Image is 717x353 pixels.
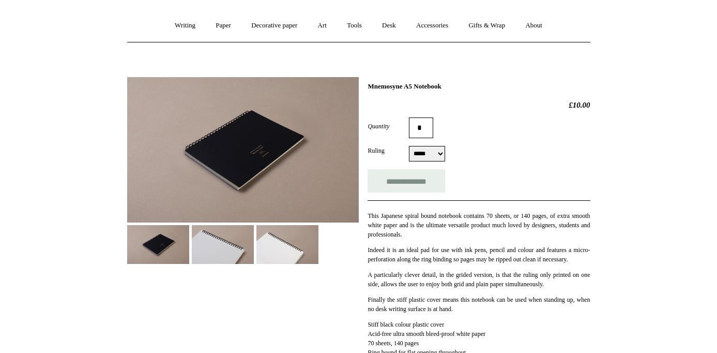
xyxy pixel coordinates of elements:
a: About [516,12,552,39]
img: Mnemosyne A5 Notebook [127,77,359,223]
label: Quantity [368,122,409,131]
h1: Mnemosyne A5 Notebook [368,82,590,91]
a: Writing [165,12,205,39]
span: Stiff black colour plastic cover [368,321,444,328]
p: Finally the stiff plastic cover means this notebook can be used when standing up, when no desk wr... [368,295,590,314]
img: Mnemosyne A5 Notebook [256,225,318,264]
p: A particularly clever detail, in the grided version, is that the ruling only printed on one side,... [368,270,590,289]
span: Acid-free ultra smooth bleed-proof white paper [368,330,485,337]
a: Desk [373,12,405,39]
a: Paper [206,12,240,39]
p: This Japanese spiral bound notebook contains 70 sheets, or 140 pages, of extra smooth white paper... [368,211,590,239]
a: Decorative paper [242,12,307,39]
h2: £10.00 [368,100,590,110]
img: Mnemosyne A5 Notebook [127,225,189,264]
a: Gifts & Wrap [459,12,514,39]
a: Art [309,12,336,39]
a: Accessories [407,12,457,39]
img: Mnemosyne A5 Notebook [192,225,254,264]
p: Indeed it is an ideal pad for use with ink pens, pencil and colour and features a micro-perforati... [368,245,590,264]
span: 70 sheets, 140 pages [368,340,419,347]
a: Tools [338,12,371,39]
label: Ruling [368,146,409,155]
